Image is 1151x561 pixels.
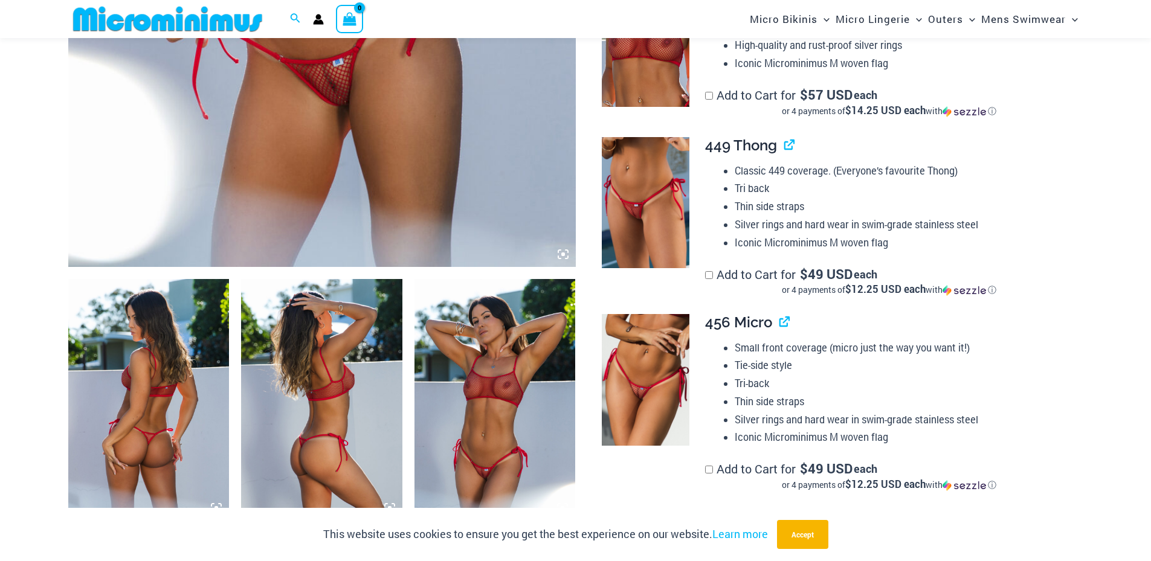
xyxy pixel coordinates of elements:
[705,284,1073,296] div: or 4 payments of with
[735,162,1073,180] li: Classic 449 coverage. (Everyone’s favourite Thong)
[705,313,772,331] span: 456 Micro
[705,92,713,100] input: Add to Cart for$57 USD eachor 4 payments of$14.25 USD eachwithSezzle Click to learn more about Se...
[705,266,1073,297] label: Add to Cart for
[854,463,877,475] span: each
[735,428,1073,446] li: Iconic Microminimus M woven flag
[833,4,925,34] a: Micro LingerieMenu ToggleMenu Toggle
[745,2,1083,36] nav: Site Navigation
[336,5,364,33] a: View Shopping Cart, empty
[963,4,975,34] span: Menu Toggle
[943,285,986,296] img: Sezzle
[705,271,713,279] input: Add to Cart for$49 USD eachor 4 payments of$12.25 USD eachwithSezzle Click to learn more about Se...
[836,4,910,34] span: Micro Lingerie
[854,89,877,101] span: each
[943,480,986,491] img: Sezzle
[735,54,1073,72] li: Iconic Microminimus M woven flag
[735,216,1073,234] li: Silver rings and hard wear in swim-grade stainless steel
[910,4,922,34] span: Menu Toggle
[800,265,808,283] span: $
[705,479,1073,491] div: or 4 payments of$12.25 USD eachwithSezzle Click to learn more about Sezzle
[735,393,1073,411] li: Thin side straps
[925,4,978,34] a: OutersMenu ToggleMenu Toggle
[68,5,267,33] img: MM SHOP LOGO FLAT
[68,279,230,521] img: Summer Storm Red 332 Crop Top 449 Thong
[845,282,926,296] span: $12.25 USD each
[705,136,777,154] span: 449 Thong
[290,11,301,27] a: Search icon link
[735,339,1073,357] li: Small front coverage (micro just the way you want it!)
[978,4,1081,34] a: Mens SwimwearMenu ToggleMenu Toggle
[602,137,689,268] img: Summer Storm Red 449 Thong
[705,466,713,473] input: Add to Cart for$49 USD eachor 4 payments of$12.25 USD eachwithSezzle Click to learn more about Se...
[854,268,877,280] span: each
[928,4,963,34] span: Outers
[313,14,324,25] a: Account icon link
[735,234,1073,252] li: Iconic Microminimus M woven flag
[705,105,1073,117] div: or 4 payments of$14.25 USD eachwithSezzle Click to learn more about Sezzle
[800,86,808,103] span: $
[602,314,689,446] img: Summer Storm Red 456 Micro
[800,268,853,280] span: 49 USD
[747,4,833,34] a: Micro BikinisMenu ToggleMenu Toggle
[845,103,926,117] span: $14.25 USD each
[735,36,1073,54] li: High-quality and rust-proof silver rings
[705,284,1073,296] div: or 4 payments of$12.25 USD eachwithSezzle Click to learn more about Sezzle
[712,527,768,541] a: Learn more
[981,4,1066,34] span: Mens Swimwear
[777,520,828,549] button: Accept
[705,105,1073,117] div: or 4 payments of with
[705,461,1073,491] label: Add to Cart for
[817,4,830,34] span: Menu Toggle
[735,356,1073,374] li: Tie-side style
[414,279,576,521] img: Summer Storm Red 332 Crop Top 449 Thong
[735,374,1073,393] li: Tri-back
[800,460,808,477] span: $
[705,87,1073,117] label: Add to Cart for
[735,411,1073,429] li: Silver rings and hard wear in swim-grade stainless steel
[943,106,986,117] img: Sezzle
[735,179,1073,197] li: Tri back
[323,525,768,543] p: This website uses cookies to ensure you get the best experience on our website.
[800,463,853,475] span: 49 USD
[1066,4,1078,34] span: Menu Toggle
[241,279,402,521] img: Summer Storm Red 332 Crop Top 449 Thong
[845,477,926,491] span: $12.25 USD each
[735,197,1073,216] li: Thin side straps
[750,4,817,34] span: Micro Bikinis
[800,89,853,101] span: 57 USD
[705,479,1073,491] div: or 4 payments of with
